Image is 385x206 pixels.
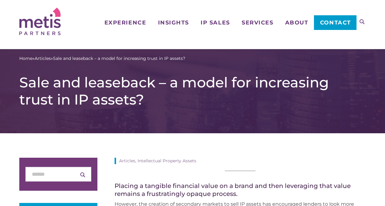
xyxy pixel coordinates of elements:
[285,20,308,25] span: About
[19,74,366,108] h1: Sale and leaseback – a model for increasing trust in IP assets?
[320,20,351,25] span: Contact
[19,55,185,62] span: » »
[115,158,366,164] div: Articles, Intellectual Property Assets
[242,20,273,25] span: Services
[53,55,185,62] span: Sale and leaseback – a model for increasing trust in IP assets?
[115,182,366,198] h4: Placing a tangible financial value on a brand and then leveraging that value remains a frustratin...
[314,15,357,30] a: Contact
[104,20,146,25] span: Experience
[201,20,230,25] span: IP Sales
[19,55,32,62] a: Home
[19,8,61,35] img: Metis Partners
[35,55,51,62] a: Articles
[158,20,189,25] span: Insights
